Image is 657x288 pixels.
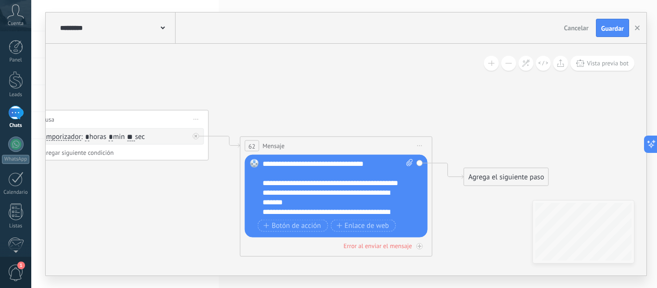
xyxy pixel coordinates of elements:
[2,155,29,164] div: WhatsApp
[263,141,285,150] span: Mensaje
[2,223,30,229] div: Listas
[2,189,30,196] div: Calendario
[249,142,255,150] span: 62
[2,123,30,129] div: Chats
[560,21,593,35] button: Cancelar
[2,57,30,63] div: Panel
[39,133,81,141] span: Temporizador
[570,56,634,71] button: Vista previa bot
[8,21,24,27] span: Cuenta
[330,220,395,232] button: Enlace de web
[601,25,624,32] span: Guardar
[2,92,30,98] div: Leads
[464,169,548,185] div: Agrega el siguiente paso
[21,149,204,157] div: Agregar siguiente condición
[596,19,629,37] button: Guardar
[587,59,629,67] span: Vista previa bot
[264,222,321,229] span: Botón de acción
[258,220,328,232] button: Botón de acción
[564,24,589,32] span: Cancelar
[39,115,54,124] span: Pausa
[81,132,145,141] span: : horas min sec
[336,222,389,229] span: Enlace de web
[343,242,412,250] div: Error al enviar el mensaje
[17,262,25,269] span: 1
